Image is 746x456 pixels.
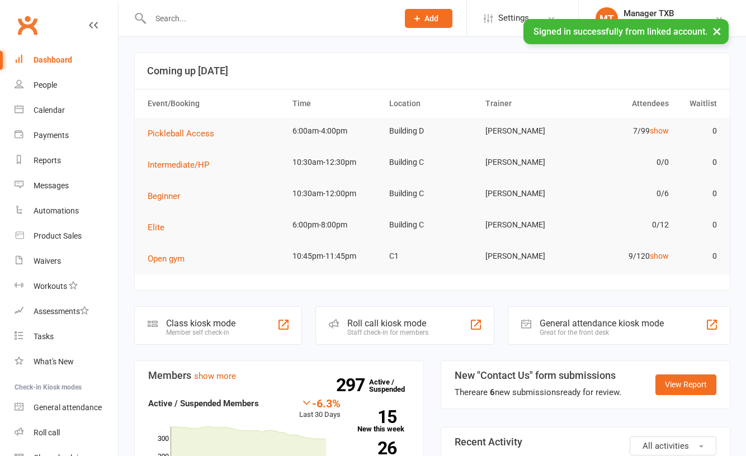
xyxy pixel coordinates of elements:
div: -6.3% [299,397,341,409]
div: Payments [34,131,69,140]
td: 0/6 [577,180,674,207]
td: [PERSON_NAME] [480,180,577,207]
a: show [650,126,669,135]
div: General attendance [34,403,102,412]
a: Clubworx [13,11,41,39]
span: Signed in successfully from linked account. [533,26,707,37]
a: Waivers [15,249,118,274]
div: Reports [34,156,61,165]
th: Time [287,89,384,118]
span: Elite [148,222,164,232]
a: People [15,73,118,98]
strong: Active / Suspended Members [148,398,259,408]
a: Product Sales [15,224,118,249]
a: Automations [15,198,118,224]
span: Add [424,14,438,23]
td: 9/120 [577,243,674,269]
div: Assessments [34,307,89,316]
div: Messages [34,181,69,190]
td: [PERSON_NAME] [480,149,577,175]
h3: Coming up [DATE] [147,65,717,77]
div: Manager TXB [624,8,703,18]
div: Class kiosk mode [166,318,235,329]
th: Waitlist [674,89,722,118]
div: Waivers [34,256,61,265]
th: Attendees [577,89,674,118]
td: 0/12 [577,212,674,238]
strong: 6 [490,387,495,397]
td: 0 [674,180,722,207]
span: Pickleball Access [148,129,214,139]
div: Tasks [34,332,54,341]
td: 0 [674,118,722,144]
td: [PERSON_NAME] [480,212,577,238]
th: Event/Booking [143,89,287,118]
td: 0 [674,149,722,175]
span: Open gym [148,254,185,264]
td: 7/99 [577,118,674,144]
strong: 297 [336,377,369,393]
div: People [34,80,57,89]
td: 10:45pm-11:45pm [287,243,384,269]
div: Member self check-in [166,329,235,336]
div: Last 30 Days [299,397,341,421]
a: show [650,251,669,260]
span: Intermediate/HP [148,160,209,170]
input: Search... [147,11,390,26]
a: Messages [15,173,118,198]
div: Staff check-in for members [347,329,428,336]
div: Automations [34,206,79,215]
h3: Members [148,370,410,381]
a: Dashboard [15,47,118,73]
button: Add [405,9,452,28]
a: Reports [15,148,118,173]
td: 0 [674,243,722,269]
td: Building D [384,118,481,144]
div: Product Sales [34,231,82,240]
a: Assessments [15,299,118,324]
div: Roll call kiosk mode [347,318,428,329]
a: What's New [15,349,118,374]
span: Settings [498,6,529,31]
td: Building C [384,180,481,207]
div: Roll call [34,428,60,437]
div: Great for the front desk [540,329,664,336]
a: General attendance kiosk mode [15,395,118,420]
div: [US_STATE]-Badminton [624,18,703,28]
td: 10:30am-12:30pm [287,149,384,175]
div: Calendar [34,106,65,115]
div: Dashboard [34,55,72,64]
div: There are new submissions ready for review. [455,386,621,399]
td: 0/0 [577,149,674,175]
button: × [707,19,727,43]
button: All activities [630,436,716,455]
div: What's New [34,357,74,366]
a: 15New this week [357,410,410,433]
div: MT [596,7,618,30]
a: Calendar [15,98,118,123]
a: View Report [655,374,716,395]
td: 0 [674,212,722,238]
td: Building C [384,212,481,238]
div: General attendance kiosk mode [540,318,664,329]
a: Roll call [15,420,118,445]
h3: Recent Activity [455,436,716,448]
button: Open gym [148,252,192,265]
th: Location [384,89,481,118]
h3: New "Contact Us" form submissions [455,370,621,381]
a: Payments [15,123,118,148]
button: Intermediate/HP [148,158,217,172]
td: 6:00pm-8:00pm [287,212,384,238]
td: C1 [384,243,481,269]
span: All activities [643,441,689,451]
td: [PERSON_NAME] [480,243,577,269]
td: 10:30am-12:00pm [287,180,384,207]
button: Pickleball Access [148,127,222,140]
a: Workouts [15,274,118,299]
a: show more [194,371,236,381]
button: Elite [148,221,172,234]
div: Workouts [34,282,67,291]
td: [PERSON_NAME] [480,118,577,144]
a: Tasks [15,324,118,349]
td: Building C [384,149,481,175]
